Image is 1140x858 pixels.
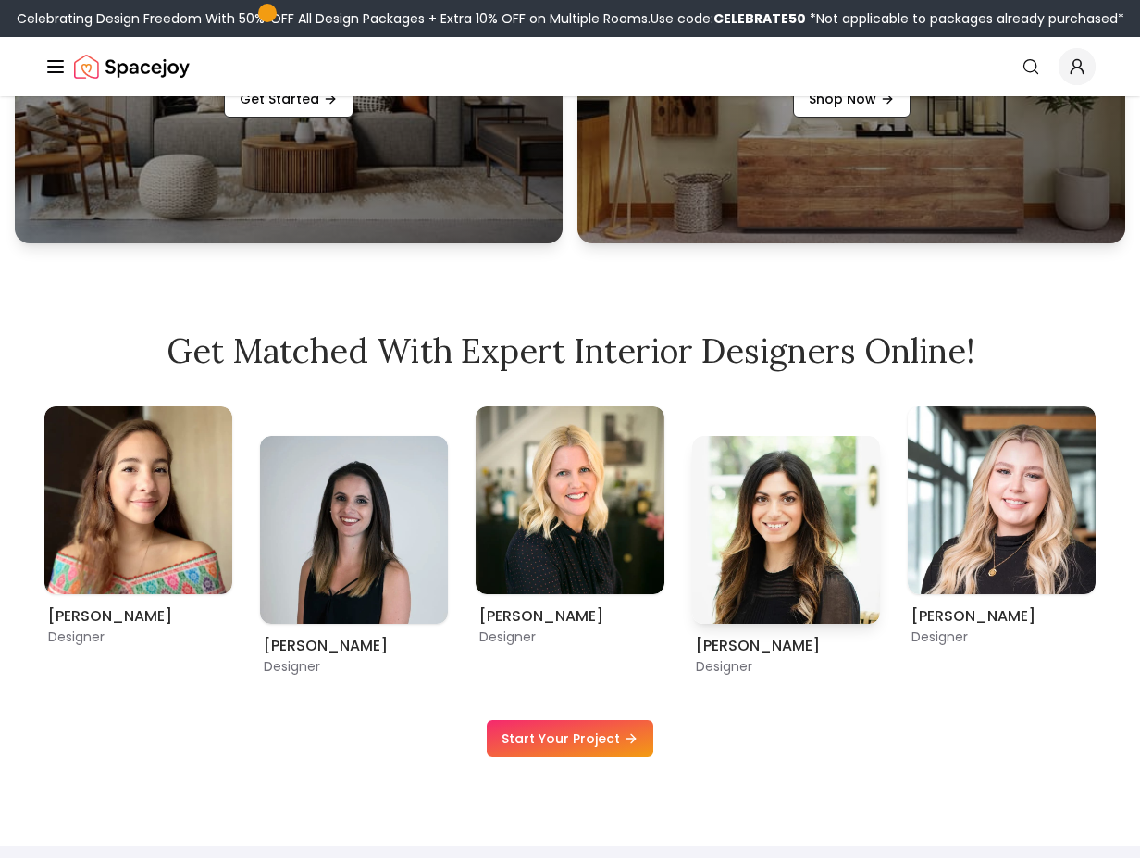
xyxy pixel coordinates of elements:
[476,406,663,616] div: 3 / 9
[911,605,1092,628] h6: [PERSON_NAME]
[692,436,880,624] img: Christina Manzo
[48,628,229,646] p: Designer
[44,37,1096,96] nav: Global
[476,406,663,594] img: Tina Martidelcampo
[44,406,1096,676] div: Carousel
[74,48,190,85] a: Spacejoy
[696,635,876,657] h6: [PERSON_NAME]
[17,9,1124,28] div: Celebrating Design Freedom With 50% OFF All Design Packages + Extra 10% OFF on Multiple Rooms.
[651,9,806,28] span: Use code:
[908,406,1096,616] div: 5 / 9
[264,657,444,676] p: Designer
[479,628,660,646] p: Designer
[44,332,1096,369] h2: Get Matched with Expert Interior Designers Online!
[44,406,232,594] img: Maria Castillero
[74,48,190,85] img: Spacejoy Logo
[713,9,806,28] b: CELEBRATE50
[793,81,911,118] a: Shop Now
[696,657,876,676] p: Designer
[260,406,448,676] div: 2 / 9
[479,605,660,628] h6: [PERSON_NAME]
[44,406,232,616] div: 1 / 9
[692,406,880,676] div: 4 / 9
[911,628,1092,646] p: Designer
[487,720,653,757] a: Start Your Project
[48,605,229,628] h6: [PERSON_NAME]
[224,81,353,118] a: Get Started
[908,406,1096,594] img: Hannah James
[264,635,444,657] h6: [PERSON_NAME]
[806,9,1124,28] span: *Not applicable to packages already purchased*
[260,436,448,624] img: Angela Amore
